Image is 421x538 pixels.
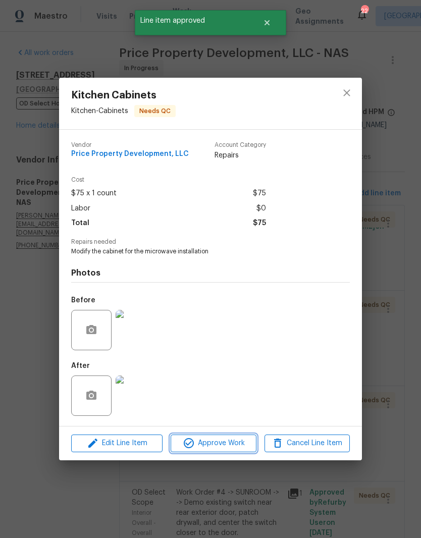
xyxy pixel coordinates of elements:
[71,216,89,231] span: Total
[135,10,250,31] span: Line item approved
[71,435,163,452] button: Edit Line Item
[71,239,350,245] span: Repairs needed
[71,186,117,201] span: $75 x 1 count
[171,435,256,452] button: Approve Work
[268,437,347,450] span: Cancel Line Item
[71,247,322,256] span: Modify the cabinet for the microwave installation
[253,186,266,201] span: $75
[71,177,266,183] span: Cost
[71,150,189,158] span: Price Property Development, LLC
[265,435,350,452] button: Cancel Line Item
[253,216,266,231] span: $75
[215,142,266,148] span: Account Category
[335,81,359,105] button: close
[256,201,266,216] span: $0
[71,268,350,278] h4: Photos
[74,437,160,450] span: Edit Line Item
[71,142,189,148] span: Vendor
[361,6,368,16] div: 22
[250,13,284,33] button: Close
[174,437,253,450] span: Approve Work
[71,201,90,216] span: Labor
[71,90,176,101] span: Kitchen Cabinets
[71,107,128,115] span: Kitchen - Cabinets
[135,106,175,116] span: Needs QC
[71,362,90,369] h5: After
[215,150,266,160] span: Repairs
[71,297,95,304] h5: Before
